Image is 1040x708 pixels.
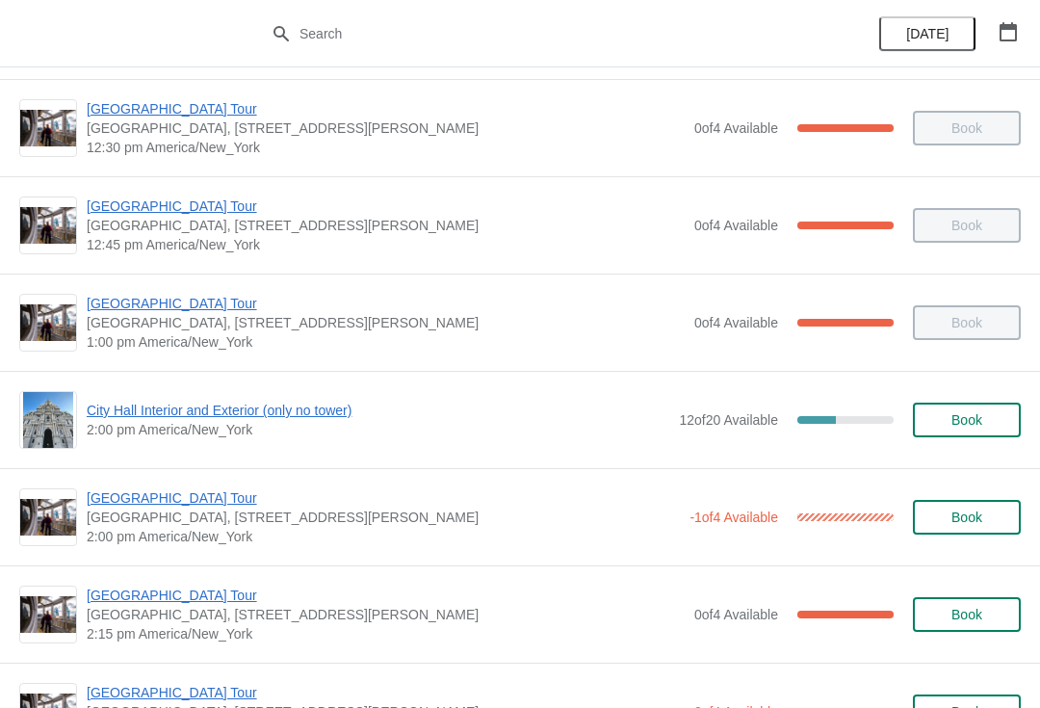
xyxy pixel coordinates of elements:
[879,16,975,51] button: [DATE]
[87,197,685,216] span: [GEOGRAPHIC_DATA] Tour
[951,510,982,525] span: Book
[87,332,685,352] span: 1:00 pm America/New_York
[87,586,685,605] span: [GEOGRAPHIC_DATA] Tour
[951,607,982,622] span: Book
[913,500,1021,535] button: Book
[87,401,669,420] span: City Hall Interior and Exterior (only no tower)
[299,16,780,51] input: Search
[87,508,680,527] span: [GEOGRAPHIC_DATA], [STREET_ADDRESS][PERSON_NAME]
[694,120,778,136] span: 0 of 4 Available
[87,488,680,508] span: [GEOGRAPHIC_DATA] Tour
[87,527,680,546] span: 2:00 pm America/New_York
[913,403,1021,437] button: Book
[913,597,1021,632] button: Book
[87,624,685,643] span: 2:15 pm America/New_York
[20,207,76,245] img: City Hall Tower Tour | City Hall Visitor Center, 1400 John F Kennedy Boulevard Suite 121, Philade...
[87,99,685,118] span: [GEOGRAPHIC_DATA] Tour
[20,596,76,634] img: City Hall Tower Tour | City Hall Visitor Center, 1400 John F Kennedy Boulevard Suite 121, Philade...
[23,392,74,448] img: City Hall Interior and Exterior (only no tower) | | 2:00 pm America/New_York
[87,605,685,624] span: [GEOGRAPHIC_DATA], [STREET_ADDRESS][PERSON_NAME]
[951,412,982,428] span: Book
[20,304,76,342] img: City Hall Tower Tour | City Hall Visitor Center, 1400 John F Kennedy Boulevard Suite 121, Philade...
[689,510,778,525] span: -1 of 4 Available
[87,235,685,254] span: 12:45 pm America/New_York
[694,315,778,330] span: 0 of 4 Available
[679,412,778,428] span: 12 of 20 Available
[87,420,669,439] span: 2:00 pm America/New_York
[87,138,685,157] span: 12:30 pm America/New_York
[694,607,778,622] span: 0 of 4 Available
[87,118,685,138] span: [GEOGRAPHIC_DATA], [STREET_ADDRESS][PERSON_NAME]
[87,294,685,313] span: [GEOGRAPHIC_DATA] Tour
[694,218,778,233] span: 0 of 4 Available
[87,313,685,332] span: [GEOGRAPHIC_DATA], [STREET_ADDRESS][PERSON_NAME]
[87,683,680,702] span: [GEOGRAPHIC_DATA] Tour
[87,216,685,235] span: [GEOGRAPHIC_DATA], [STREET_ADDRESS][PERSON_NAME]
[906,26,949,41] span: [DATE]
[20,499,76,537] img: City Hall Tower Tour | City Hall Visitor Center, 1400 John F Kennedy Boulevard Suite 121, Philade...
[20,110,76,147] img: City Hall Tower Tour | City Hall Visitor Center, 1400 John F Kennedy Boulevard Suite 121, Philade...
